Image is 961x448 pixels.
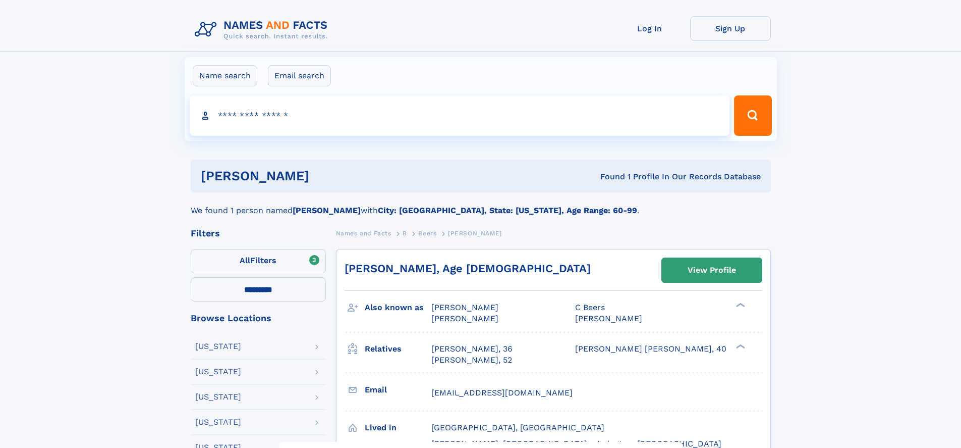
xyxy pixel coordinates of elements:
div: Filters [191,229,326,238]
div: ❯ [733,343,746,350]
label: Name search [193,65,257,86]
span: [PERSON_NAME] [431,314,498,323]
span: [EMAIL_ADDRESS][DOMAIN_NAME] [431,388,573,397]
input: search input [190,95,730,136]
div: [US_STATE] [195,342,241,351]
span: [GEOGRAPHIC_DATA], [GEOGRAPHIC_DATA] [431,423,604,432]
h3: Also known as [365,299,431,316]
span: [PERSON_NAME] [575,314,642,323]
button: Search Button [734,95,771,136]
div: Found 1 Profile In Our Records Database [455,171,761,182]
a: Sign Up [690,16,771,41]
span: Beers [418,230,436,237]
a: Log In [609,16,690,41]
a: View Profile [662,258,762,282]
a: [PERSON_NAME], Age [DEMOGRAPHIC_DATA] [345,262,591,275]
h3: Email [365,381,431,399]
span: All [240,256,250,265]
a: [PERSON_NAME] [PERSON_NAME], 40 [575,343,726,355]
h3: Lived in [365,419,431,436]
div: [US_STATE] [195,368,241,376]
div: [US_STATE] [195,393,241,401]
h3: Relatives [365,340,431,358]
label: Filters [191,249,326,273]
div: Browse Locations [191,314,326,323]
a: B [403,227,407,239]
a: Names and Facts [336,227,391,239]
b: [PERSON_NAME] [293,206,361,215]
span: [PERSON_NAME] [431,303,498,312]
div: [US_STATE] [195,418,241,426]
h1: [PERSON_NAME] [201,170,455,182]
span: B [403,230,407,237]
label: Email search [268,65,331,86]
div: View Profile [688,259,736,282]
a: Beers [418,227,436,239]
div: ❯ [733,302,746,309]
span: [PERSON_NAME] [448,230,502,237]
div: We found 1 person named with . [191,192,771,217]
b: City: [GEOGRAPHIC_DATA], State: [US_STATE], Age Range: 60-99 [378,206,637,215]
a: [PERSON_NAME], 52 [431,355,512,366]
span: C Beers [575,303,605,312]
img: Logo Names and Facts [191,16,336,43]
a: [PERSON_NAME], 36 [431,343,513,355]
